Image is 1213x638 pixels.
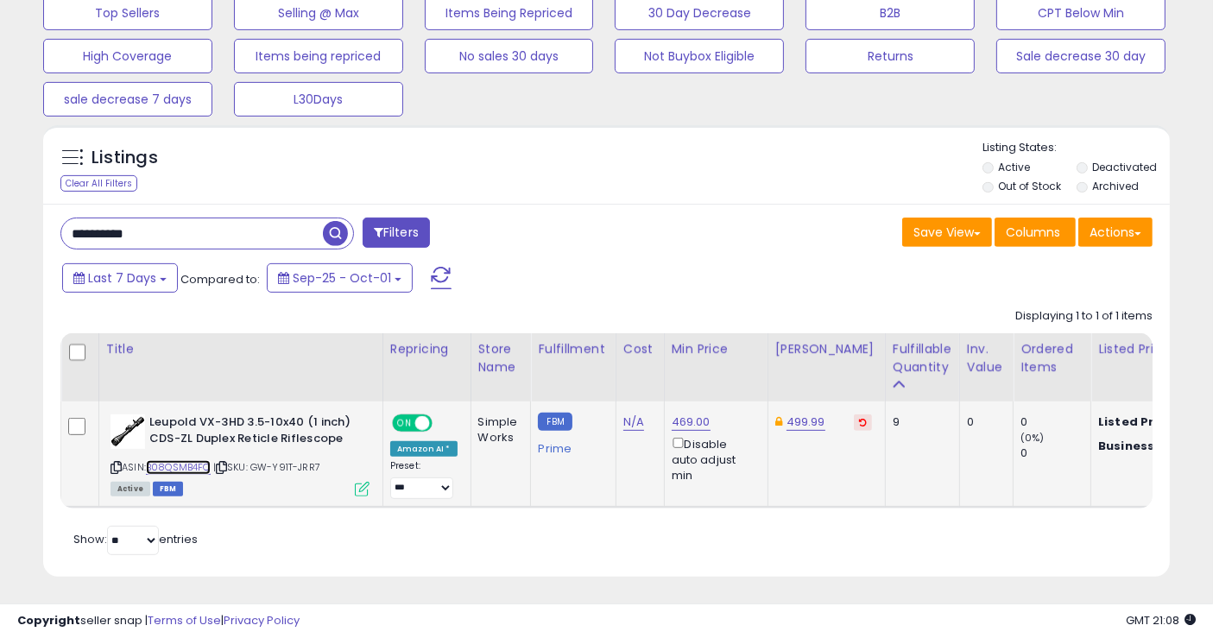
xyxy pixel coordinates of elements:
[267,263,413,293] button: Sep-25 - Oct-01
[390,340,464,358] div: Repricing
[17,613,300,629] div: seller snap | |
[1020,431,1045,445] small: (0%)
[224,612,300,629] a: Privacy Policy
[390,460,458,498] div: Preset:
[672,434,755,483] div: Disable auto adjust min
[43,39,212,73] button: High Coverage
[394,416,415,431] span: ON
[111,414,145,449] img: 312VKHE3RUL._SL40_.jpg
[153,482,184,496] span: FBM
[363,218,430,248] button: Filters
[902,218,992,247] button: Save View
[995,218,1076,247] button: Columns
[293,269,391,287] span: Sep-25 - Oct-01
[234,39,403,73] button: Items being repriced
[213,460,320,474] span: | SKU: GW-Y91T-JRR7
[1098,438,1193,454] b: Business Price:
[234,82,403,117] button: L30Days
[146,460,211,475] a: B08QSMB4FC
[982,140,1170,156] p: Listing States:
[1126,612,1196,629] span: 2025-10-9 21:08 GMT
[60,175,137,192] div: Clear All Filters
[17,612,80,629] strong: Copyright
[967,340,1006,376] div: Inv. value
[1078,218,1153,247] button: Actions
[787,414,825,431] a: 499.99
[73,531,198,547] span: Show: entries
[1020,414,1090,430] div: 0
[538,435,602,456] div: Prime
[893,340,952,376] div: Fulfillable Quantity
[1093,160,1158,174] label: Deactivated
[1015,308,1153,325] div: Displaying 1 to 1 of 1 items
[996,39,1166,73] button: Sale decrease 30 day
[1006,224,1060,241] span: Columns
[478,414,518,445] div: Simple Works
[149,414,359,451] b: Leupold VX-3HD 3.5-10x40 (1 inch) CDS-ZL Duplex Reticle Riflescope
[615,39,784,73] button: Not Buybox Eligible
[672,340,761,358] div: Min Price
[806,39,975,73] button: Returns
[148,612,221,629] a: Terms of Use
[999,179,1062,193] label: Out of Stock
[999,160,1031,174] label: Active
[106,340,376,358] div: Title
[1098,414,1177,430] b: Listed Price:
[92,146,158,170] h5: Listings
[538,340,608,358] div: Fulfillment
[893,414,946,430] div: 9
[967,414,1000,430] div: 0
[430,416,458,431] span: OFF
[1020,340,1083,376] div: Ordered Items
[623,414,644,431] a: N/A
[88,269,156,287] span: Last 7 Days
[390,441,458,457] div: Amazon AI *
[111,482,150,496] span: All listings currently available for purchase on Amazon
[1093,179,1140,193] label: Archived
[623,340,657,358] div: Cost
[775,340,878,358] div: [PERSON_NAME]
[62,263,178,293] button: Last 7 Days
[538,413,572,431] small: FBM
[1020,445,1090,461] div: 0
[111,414,370,495] div: ASIN:
[425,39,594,73] button: No sales 30 days
[478,340,524,376] div: Store Name
[672,414,711,431] a: 469.00
[43,82,212,117] button: sale decrease 7 days
[180,271,260,287] span: Compared to:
